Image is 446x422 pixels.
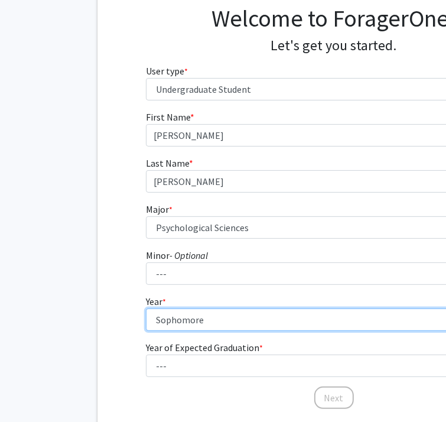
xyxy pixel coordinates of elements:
[146,111,190,123] span: First Name
[146,157,189,169] span: Last Name
[170,249,208,261] i: - Optional
[146,248,208,262] label: Minor
[9,369,50,413] iframe: Chat
[146,340,263,355] label: Year of Expected Graduation
[146,202,172,216] label: Major
[146,294,166,309] label: Year
[146,64,188,78] label: User type
[314,387,354,409] button: Next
